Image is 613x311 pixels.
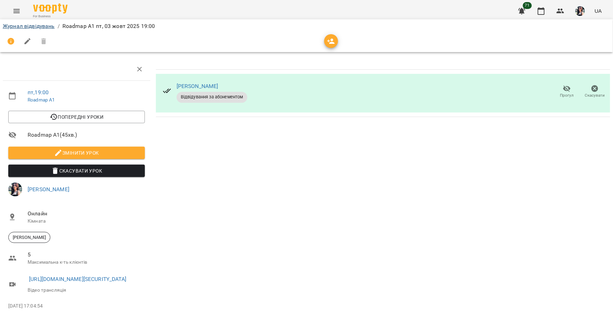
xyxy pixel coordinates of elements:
[28,186,69,193] a: [PERSON_NAME]
[28,287,145,294] p: Відео трансляція
[28,89,49,96] a: пт , 19:00
[177,94,247,100] span: Відвідування за абонементом
[585,93,605,98] span: Скасувати
[58,22,60,30] li: /
[8,303,145,310] p: [DATE] 17:04:54
[8,3,25,19] button: Menu
[595,7,602,14] span: UA
[14,113,139,121] span: Попередні уроки
[33,3,68,13] img: Voopty Logo
[523,2,532,9] span: 71
[177,83,218,89] a: [PERSON_NAME]
[9,234,50,241] span: [PERSON_NAME]
[8,232,50,243] div: [PERSON_NAME]
[28,251,145,259] span: 5
[29,276,126,282] a: [URL][DOMAIN_NAME][SECURITY_DATA]
[3,23,55,29] a: Журнал відвідувань
[28,210,145,218] span: Онлайн
[3,22,610,30] nav: breadcrumb
[553,82,581,101] button: Прогул
[560,93,574,98] span: Прогул
[14,167,139,175] span: Скасувати Урок
[28,97,55,103] a: Roadmap A1
[62,22,155,30] p: Roadmap A1 пт, 03 жовт 2025 19:00
[592,4,605,17] button: UA
[8,165,145,177] button: Скасувати Урок
[28,131,145,139] span: Roadmap A1 ( 45 хв. )
[8,111,145,123] button: Попередні уроки
[33,14,68,19] span: For Business
[28,259,145,266] p: Максимальна к-ть клієнтів
[14,149,139,157] span: Змінити урок
[28,218,145,225] p: Кімната
[581,82,609,101] button: Скасувати
[8,147,145,159] button: Змінити урок
[575,6,585,16] img: bfead1ea79d979fadf21ae46c61980e3.jpg
[8,183,22,196] img: bfead1ea79d979fadf21ae46c61980e3.jpg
